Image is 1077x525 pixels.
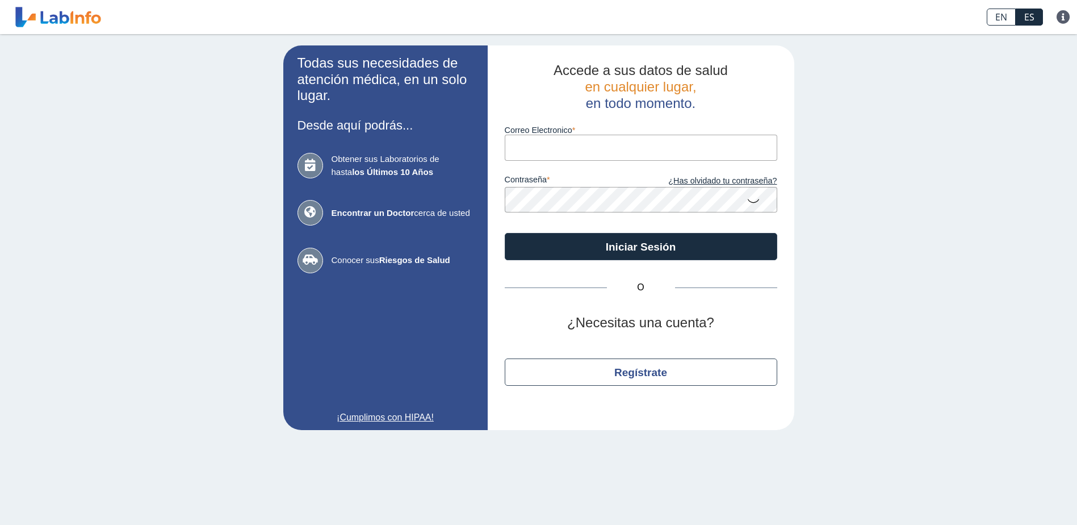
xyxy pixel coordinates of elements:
[1016,9,1043,26] a: ES
[332,208,414,218] b: Encontrar un Doctor
[505,126,777,135] label: Correo Electronico
[297,55,473,104] h2: Todas sus necesidades de atención médica, en un solo lugar.
[586,95,695,111] span: en todo momento.
[505,233,777,260] button: Iniciar Sesión
[505,315,777,331] h2: ¿Necesitas una cuenta?
[554,63,728,78] span: Accede a sus datos de salud
[379,255,450,265] b: Riesgos de Salud
[641,175,777,188] a: ¿Has olvidado tu contraseña?
[332,153,473,178] span: Obtener sus Laboratorios de hasta
[607,281,675,294] span: O
[505,359,777,386] button: Regístrate
[505,175,641,188] label: contraseña
[585,79,696,94] span: en cualquier lugar,
[352,167,433,177] b: los Últimos 10 Años
[332,207,473,220] span: cerca de usted
[332,254,473,267] span: Conocer sus
[297,118,473,132] h3: Desde aquí podrás...
[987,9,1016,26] a: EN
[297,411,473,424] a: ¡Cumplimos con HIPAA!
